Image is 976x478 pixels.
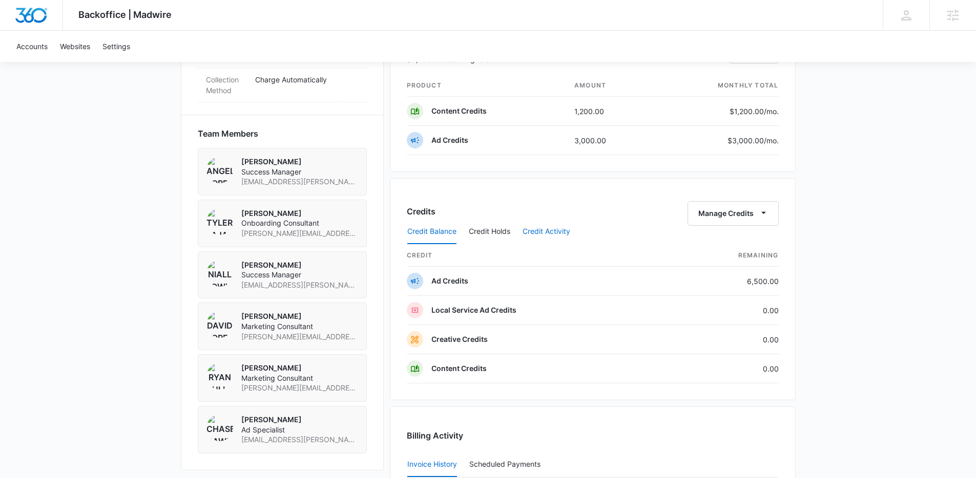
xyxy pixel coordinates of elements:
[206,208,233,235] img: Tyler Pajak
[566,97,654,126] td: 1,200.00
[566,126,654,155] td: 3,000.00
[241,311,358,321] p: [PERSON_NAME]
[523,220,570,244] button: Credit Activity
[206,74,247,96] dt: Collection Method
[241,332,358,342] span: [PERSON_NAME][EMAIL_ADDRESS][PERSON_NAME][DOMAIN_NAME]
[241,383,358,393] span: [PERSON_NAME][EMAIL_ADDRESS][PERSON_NAME][DOMAIN_NAME]
[241,228,358,238] span: [PERSON_NAME][EMAIL_ADDRESS][PERSON_NAME][DOMAIN_NAME]
[566,75,654,97] th: amount
[431,106,487,116] p: Content Credits
[241,373,358,383] span: Marketing Consultant
[241,177,358,187] span: [EMAIL_ADDRESS][PERSON_NAME][DOMAIN_NAME]
[198,68,367,102] div: Collection MethodCharge Automatically
[670,267,779,296] td: 6,500.00
[407,205,435,218] h3: Credits
[431,334,488,344] p: Creative Credits
[198,127,258,140] span: Team Members
[431,135,468,145] p: Ad Credits
[654,75,779,97] th: monthly total
[670,354,779,383] td: 0.00
[241,363,358,373] p: [PERSON_NAME]
[431,363,487,374] p: Content Credits
[407,220,456,244] button: Credit Balance
[670,325,779,354] td: 0.00
[469,220,510,244] button: Credit Holds
[241,415,358,425] p: [PERSON_NAME]
[241,434,358,445] span: [EMAIL_ADDRESS][PERSON_NAME][DOMAIN_NAME]
[241,280,358,290] span: [EMAIL_ADDRESS][PERSON_NAME][DOMAIN_NAME]
[241,167,358,177] span: Success Manager
[688,201,779,226] button: Manage Credits
[431,305,516,315] p: Local Service Ad Credits
[206,311,233,338] img: David Korecki
[670,245,779,267] th: Remaining
[96,31,136,62] a: Settings
[407,429,779,442] h3: Billing Activity
[728,135,779,146] p: $3,000.00
[241,157,358,167] p: [PERSON_NAME]
[206,415,233,441] img: Chase Hawkinson
[241,321,358,332] span: Marketing Consultant
[431,276,468,286] p: Ad Credits
[241,425,358,435] span: Ad Specialist
[54,31,96,62] a: Websites
[78,9,172,20] span: Backoffice | Madwire
[10,31,54,62] a: Accounts
[206,157,233,183] img: Angelis Torres
[206,363,233,389] img: Ryan Bullinger
[730,106,779,117] p: $1,200.00
[241,208,358,219] p: [PERSON_NAME]
[764,107,779,116] span: /mo.
[241,260,358,270] p: [PERSON_NAME]
[241,270,358,280] span: Success Manager
[407,245,670,267] th: credit
[255,74,359,85] p: Charge Automatically
[469,461,545,468] div: Scheduled Payments
[241,218,358,228] span: Onboarding Consultant
[407,75,567,97] th: product
[764,136,779,145] span: /mo.
[670,296,779,325] td: 0.00
[407,452,457,477] button: Invoice History
[206,260,233,287] img: Niall Fowler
